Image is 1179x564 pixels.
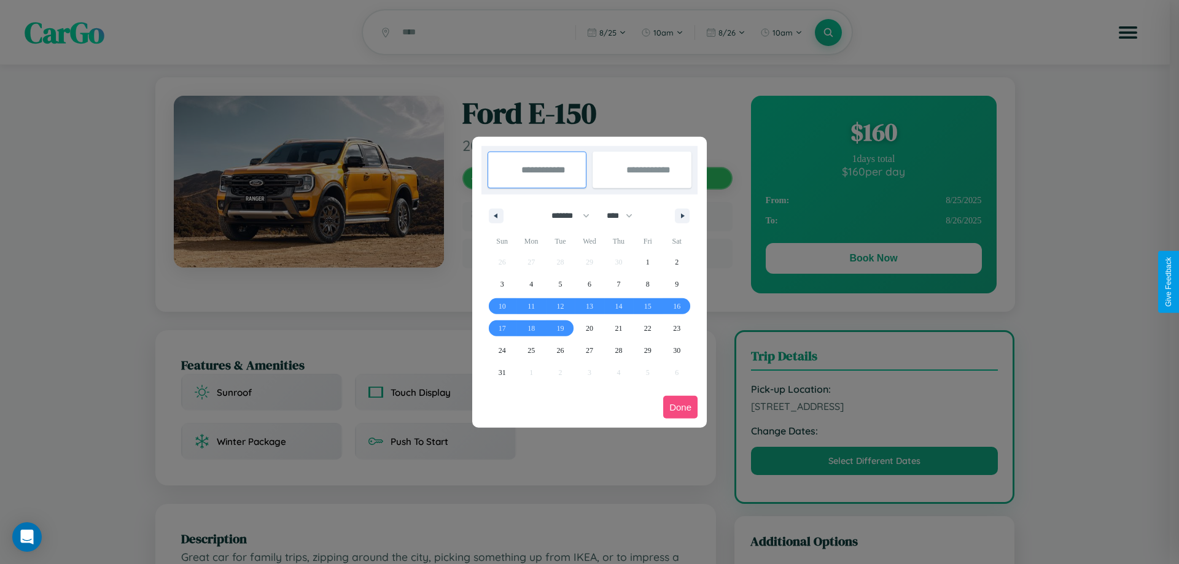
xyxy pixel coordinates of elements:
button: 25 [516,339,545,361]
span: 25 [527,339,535,361]
button: 20 [575,317,604,339]
span: 16 [673,295,680,317]
button: 17 [488,317,516,339]
span: 20 [586,317,593,339]
span: 5 [559,273,562,295]
span: 3 [500,273,504,295]
span: 2 [675,251,679,273]
span: 7 [617,273,620,295]
span: 18 [527,317,535,339]
button: 10 [488,295,516,317]
span: Tue [546,231,575,251]
button: 29 [633,339,662,361]
span: 4 [529,273,533,295]
span: Wed [575,231,604,251]
span: 31 [499,361,506,384]
span: 22 [644,317,652,339]
button: 5 [546,273,575,295]
button: 30 [663,339,691,361]
button: 2 [663,251,691,273]
button: 11 [516,295,545,317]
span: 15 [644,295,652,317]
button: 9 [663,273,691,295]
button: 21 [604,317,633,339]
span: Sun [488,231,516,251]
button: 15 [633,295,662,317]
span: 21 [615,317,622,339]
span: 13 [586,295,593,317]
button: 22 [633,317,662,339]
span: 14 [615,295,622,317]
span: 26 [557,339,564,361]
button: 28 [604,339,633,361]
span: 29 [644,339,652,361]
span: 1 [646,251,650,273]
span: Thu [604,231,633,251]
span: 30 [673,339,680,361]
button: 13 [575,295,604,317]
button: 4 [516,273,545,295]
button: 26 [546,339,575,361]
span: 24 [499,339,506,361]
button: 12 [546,295,575,317]
span: Mon [516,231,545,251]
button: 24 [488,339,516,361]
button: 8 [633,273,662,295]
span: 11 [527,295,535,317]
span: 8 [646,273,650,295]
span: 12 [557,295,564,317]
button: 19 [546,317,575,339]
button: 27 [575,339,604,361]
div: Give Feedback [1164,257,1173,307]
button: 14 [604,295,633,317]
button: 18 [516,317,545,339]
span: 27 [586,339,593,361]
button: 23 [663,317,691,339]
button: 6 [575,273,604,295]
button: 7 [604,273,633,295]
button: 31 [488,361,516,384]
span: 6 [588,273,591,295]
span: Sat [663,231,691,251]
span: 10 [499,295,506,317]
span: 9 [675,273,679,295]
span: Fri [633,231,662,251]
button: Done [663,396,698,419]
button: 16 [663,295,691,317]
span: 23 [673,317,680,339]
button: 3 [488,273,516,295]
div: Open Intercom Messenger [12,522,42,552]
span: 17 [499,317,506,339]
span: 28 [615,339,622,361]
button: 1 [633,251,662,273]
span: 19 [557,317,564,339]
